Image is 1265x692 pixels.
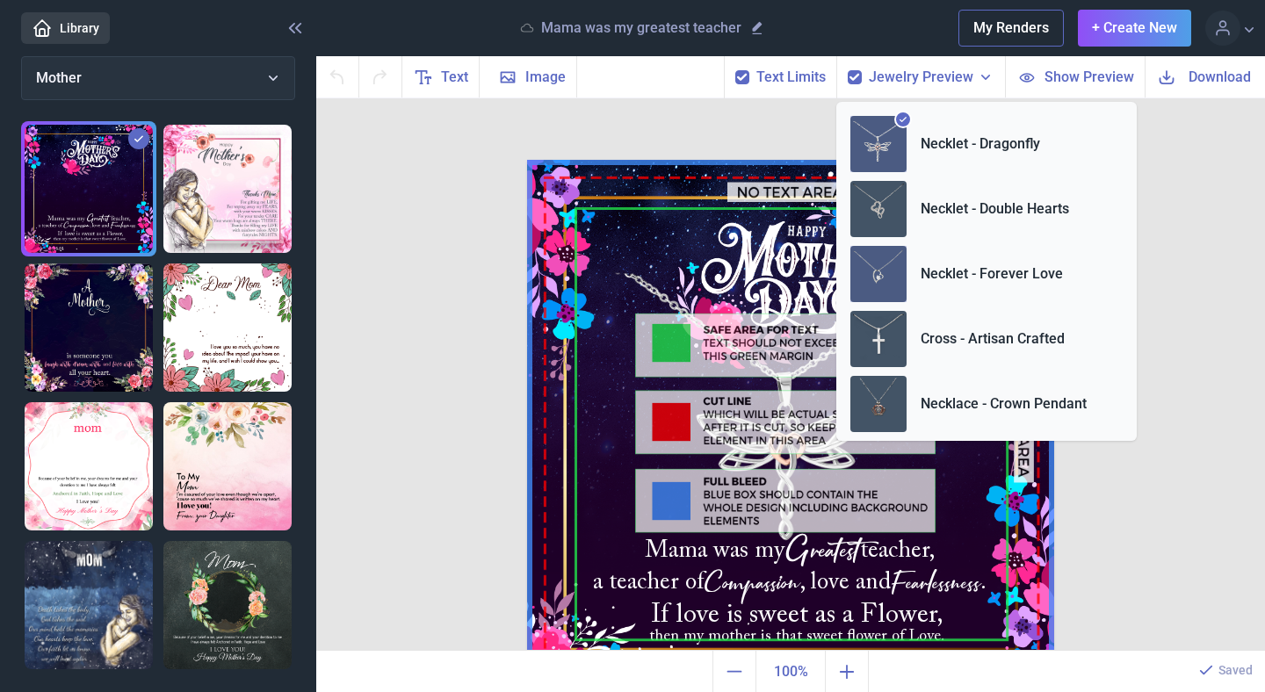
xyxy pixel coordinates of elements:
[527,160,1054,687] img: limits.png
[163,263,292,392] img: Dear Mom I love you so much
[921,328,1065,350] p: Cross - Artisan Crafted
[760,654,821,689] span: 100%
[163,541,292,669] img: Mothers Day
[480,56,577,97] button: Image
[25,402,153,530] img: Message Card Mother day
[25,541,153,669] img: We will meet again
[1145,56,1265,97] button: Download
[359,56,402,97] button: Redo
[163,125,292,253] img: Thanks mom, for gifting me life
[712,651,755,692] button: Zoom out
[850,181,907,237] img: Necklet - Double Hearts
[755,651,826,692] button: Actual size
[1045,67,1134,87] span: Show Preview
[921,198,1069,220] p: Necklet - Double Hearts
[850,246,907,302] img: Necklet - Forever Love
[402,56,480,97] button: Text
[36,69,82,86] span: Mother
[1005,56,1145,97] button: Show Preview
[850,311,907,367] img: Cross - Artisan Crafted
[441,67,468,88] span: Text
[826,651,869,692] button: Zoom in
[21,12,110,44] a: Library
[756,67,826,88] button: Text Limits
[869,67,973,88] span: Jewelry Preview
[869,67,994,88] button: Jewelry Preview
[1078,10,1191,47] button: + Create New
[958,10,1064,47] button: My Renders
[541,19,741,37] p: Mama was my greatest teacher
[316,56,359,97] button: Undo
[525,67,566,88] span: Image
[1218,661,1253,679] p: Saved
[921,133,1040,155] p: Necklet - Dragonfly
[21,56,295,100] button: Mother
[25,263,153,392] img: Mother is someone you laugh with
[850,116,907,172] img: Necklet - Dragonfly
[850,376,907,432] img: Necklace - Crown Pendant
[163,402,292,530] img: Mom - I'm assured of your love
[921,263,1063,285] p: Necklet - Forever Love
[1189,67,1251,87] span: Download
[921,393,1087,414] p: Necklace - Crown Pendant
[25,125,153,253] img: Mama was my greatest teacher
